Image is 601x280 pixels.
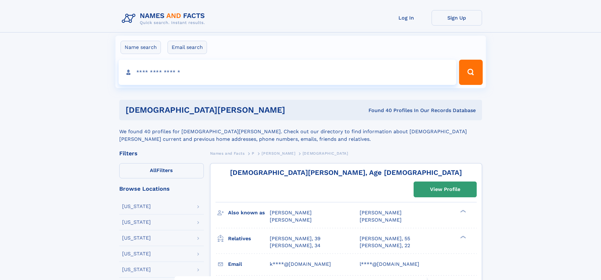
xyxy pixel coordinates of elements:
span: [PERSON_NAME] [360,210,402,216]
a: [PERSON_NAME], 34 [270,242,321,249]
label: Name search [121,41,161,54]
div: Browse Locations [119,186,204,192]
span: [PERSON_NAME] [262,151,295,156]
span: [PERSON_NAME] [360,217,402,223]
img: Logo Names and Facts [119,10,210,27]
span: [DEMOGRAPHIC_DATA] [303,151,348,156]
a: Log In [381,10,432,26]
span: [PERSON_NAME] [270,210,312,216]
a: P [252,149,255,157]
a: View Profile [414,182,476,197]
a: [PERSON_NAME] [262,149,295,157]
div: View Profile [430,182,460,197]
span: [PERSON_NAME] [270,217,312,223]
div: Found 40 Profiles In Our Records Database [327,107,476,114]
span: P [252,151,255,156]
a: [PERSON_NAME], 55 [360,235,410,242]
a: Names and Facts [210,149,245,157]
h3: Email [228,259,270,270]
h3: Relatives [228,233,270,244]
div: [US_STATE] [122,267,151,272]
div: [US_STATE] [122,220,151,225]
a: [PERSON_NAME], 22 [360,242,410,249]
a: Sign Up [432,10,482,26]
h3: Also known as [228,207,270,218]
button: Search Button [459,60,482,85]
label: Filters [119,163,204,178]
div: [US_STATE] [122,235,151,241]
a: [DEMOGRAPHIC_DATA][PERSON_NAME], Age [DEMOGRAPHIC_DATA] [230,169,462,176]
div: ❯ [459,235,466,239]
div: [US_STATE] [122,204,151,209]
span: All [150,167,156,173]
h1: [DEMOGRAPHIC_DATA][PERSON_NAME] [126,106,327,114]
input: search input [119,60,457,85]
a: [PERSON_NAME], 39 [270,235,321,242]
div: ❯ [459,209,466,213]
div: [US_STATE] [122,251,151,256]
label: Email search [168,41,207,54]
div: We found 40 profiles for [DEMOGRAPHIC_DATA][PERSON_NAME]. Check out our directory to find informa... [119,120,482,143]
div: Filters [119,151,204,156]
